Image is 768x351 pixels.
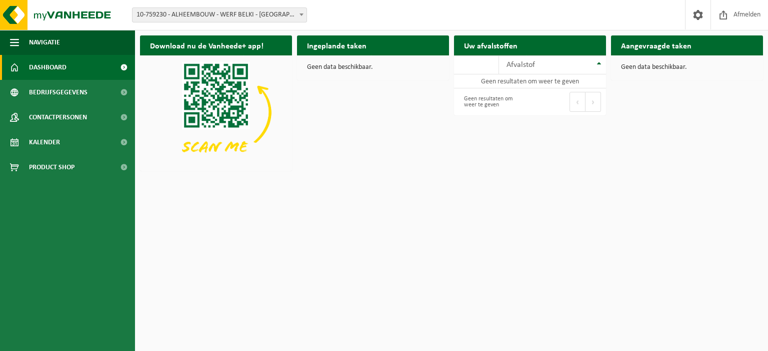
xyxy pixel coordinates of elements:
span: Product Shop [29,155,74,180]
span: Afvalstof [506,61,535,69]
span: Dashboard [29,55,66,80]
span: Navigatie [29,30,60,55]
button: Next [585,92,601,112]
span: Kalender [29,130,60,155]
p: Geen data beschikbaar. [621,64,753,71]
h2: Download nu de Vanheede+ app! [140,35,273,55]
p: Geen data beschikbaar. [307,64,439,71]
h2: Ingeplande taken [297,35,376,55]
span: 10-759230 - ALHEEMBOUW - WERF BELKI - AALST [132,7,307,22]
span: 10-759230 - ALHEEMBOUW - WERF BELKI - AALST [132,8,306,22]
h2: Aangevraagde taken [611,35,701,55]
div: Geen resultaten om weer te geven [459,91,525,113]
img: Download de VHEPlus App [140,55,292,169]
td: Geen resultaten om weer te geven [454,74,606,88]
h2: Uw afvalstoffen [454,35,527,55]
button: Previous [569,92,585,112]
span: Contactpersonen [29,105,87,130]
span: Bedrijfsgegevens [29,80,87,105]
